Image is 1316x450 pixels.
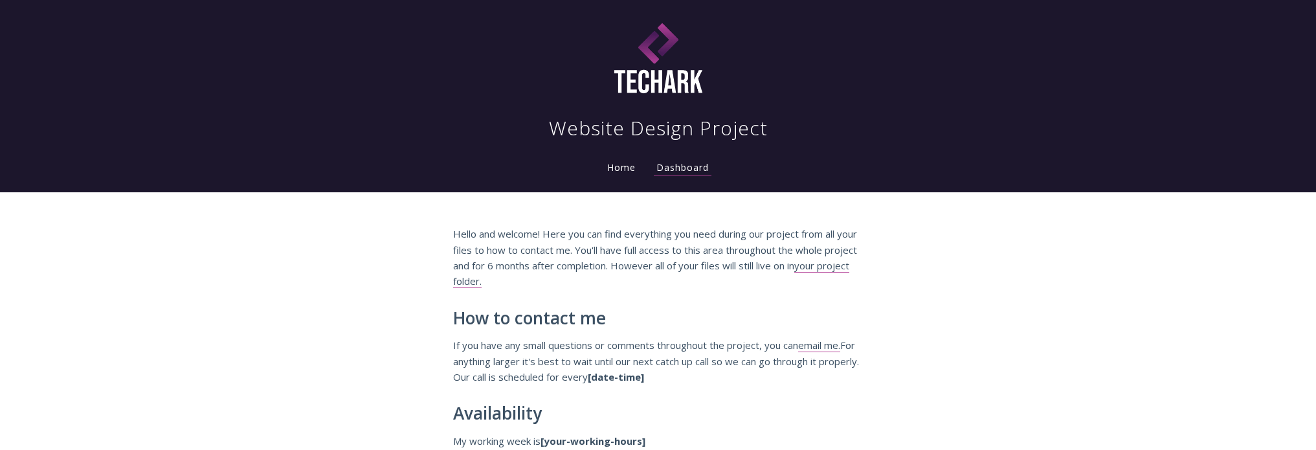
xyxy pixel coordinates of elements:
strong: [your-working-hours] [541,434,645,447]
a: email me. [798,339,840,352]
a: Dashboard [654,161,711,175]
h2: Availability [453,404,864,423]
a: Home [605,161,638,174]
p: Hello and welcome! Here you can find everything you need during our project from all your files t... [453,226,864,289]
h2: How to contact me [453,309,864,328]
h1: Website Design Project [549,115,768,141]
strong: [date-time] [588,370,644,383]
p: My working week is [453,433,864,449]
p: If you have any small questions or comments throughout the project, you can For anything larger i... [453,337,864,385]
